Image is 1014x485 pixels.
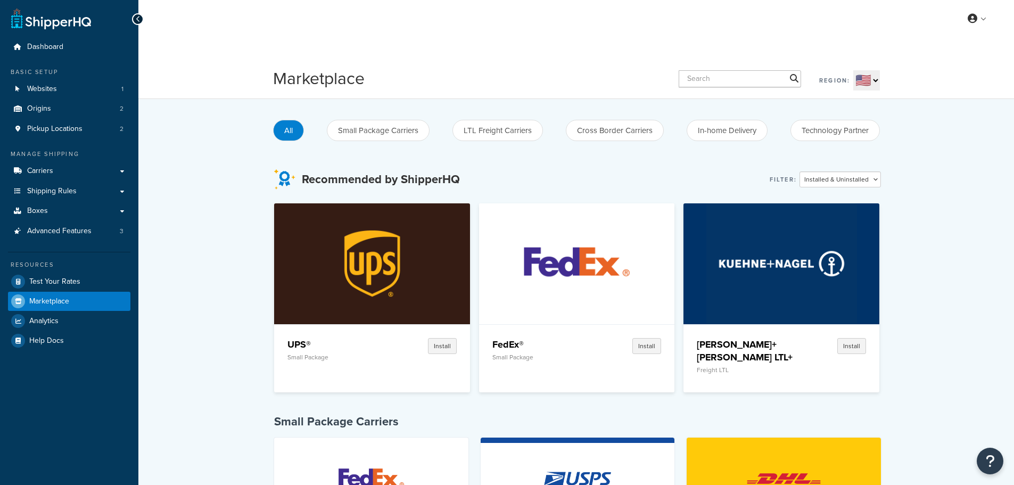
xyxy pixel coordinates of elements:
a: Test Your Rates [8,272,130,291]
input: Search [679,70,801,87]
h4: Small Package Carriers [274,414,881,430]
a: FedEx®FedEx®Small PackageInstall [479,203,675,392]
span: Advanced Features [27,227,92,236]
span: 2 [120,104,123,113]
h1: Marketplace [273,67,365,91]
button: Technology Partner [790,120,880,141]
button: Install [837,338,866,354]
span: Dashboard [27,43,63,52]
span: Marketplace [29,297,69,306]
img: FedEx® [501,203,652,324]
li: Pickup Locations [8,119,130,139]
button: LTL Freight Carriers [452,120,543,141]
div: Manage Shipping [8,150,130,159]
a: Websites1 [8,79,130,99]
h4: UPS® [287,338,389,351]
label: Region: [819,73,850,88]
img: UPS® [297,203,448,324]
a: Shipping Rules [8,182,130,201]
li: Advanced Features [8,221,130,241]
a: Origins2 [8,99,130,119]
p: Small Package [492,354,593,361]
p: Freight LTL [697,366,798,374]
span: Origins [27,104,51,113]
a: Help Docs [8,331,130,350]
a: Marketplace [8,292,130,311]
button: Open Resource Center [977,448,1003,474]
img: Kuehne+Nagel LTL+ [706,203,857,324]
li: Websites [8,79,130,99]
a: Analytics [8,311,130,331]
a: Carriers [8,161,130,181]
button: Install [632,338,661,354]
span: Shipping Rules [27,187,77,196]
button: Cross Border Carriers [566,120,664,141]
span: Pickup Locations [27,125,83,134]
h4: FedEx® [492,338,593,351]
span: 1 [121,85,123,94]
a: Pickup Locations2 [8,119,130,139]
a: Advanced Features3 [8,221,130,241]
span: Boxes [27,207,48,216]
button: Install [428,338,457,354]
span: Carriers [27,167,53,176]
button: In-home Delivery [687,120,768,141]
p: Small Package [287,354,389,361]
a: UPS®UPS®Small PackageInstall [274,203,470,392]
span: 3 [120,227,123,236]
span: Test Your Rates [29,277,80,286]
a: Dashboard [8,37,130,57]
label: Filter: [770,172,797,187]
div: Basic Setup [8,68,130,77]
button: All [273,120,304,141]
button: Small Package Carriers [327,120,430,141]
h4: [PERSON_NAME]+[PERSON_NAME] LTL+ [697,338,798,364]
a: Kuehne+Nagel LTL+[PERSON_NAME]+[PERSON_NAME] LTL+Freight LTLInstall [683,203,879,392]
span: 2 [120,125,123,134]
span: Websites [27,85,57,94]
a: Boxes [8,201,130,221]
span: Help Docs [29,336,64,346]
span: Analytics [29,317,59,326]
li: Origins [8,99,130,119]
h3: Recommended by ShipperHQ [302,173,460,186]
div: Resources [8,260,130,269]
